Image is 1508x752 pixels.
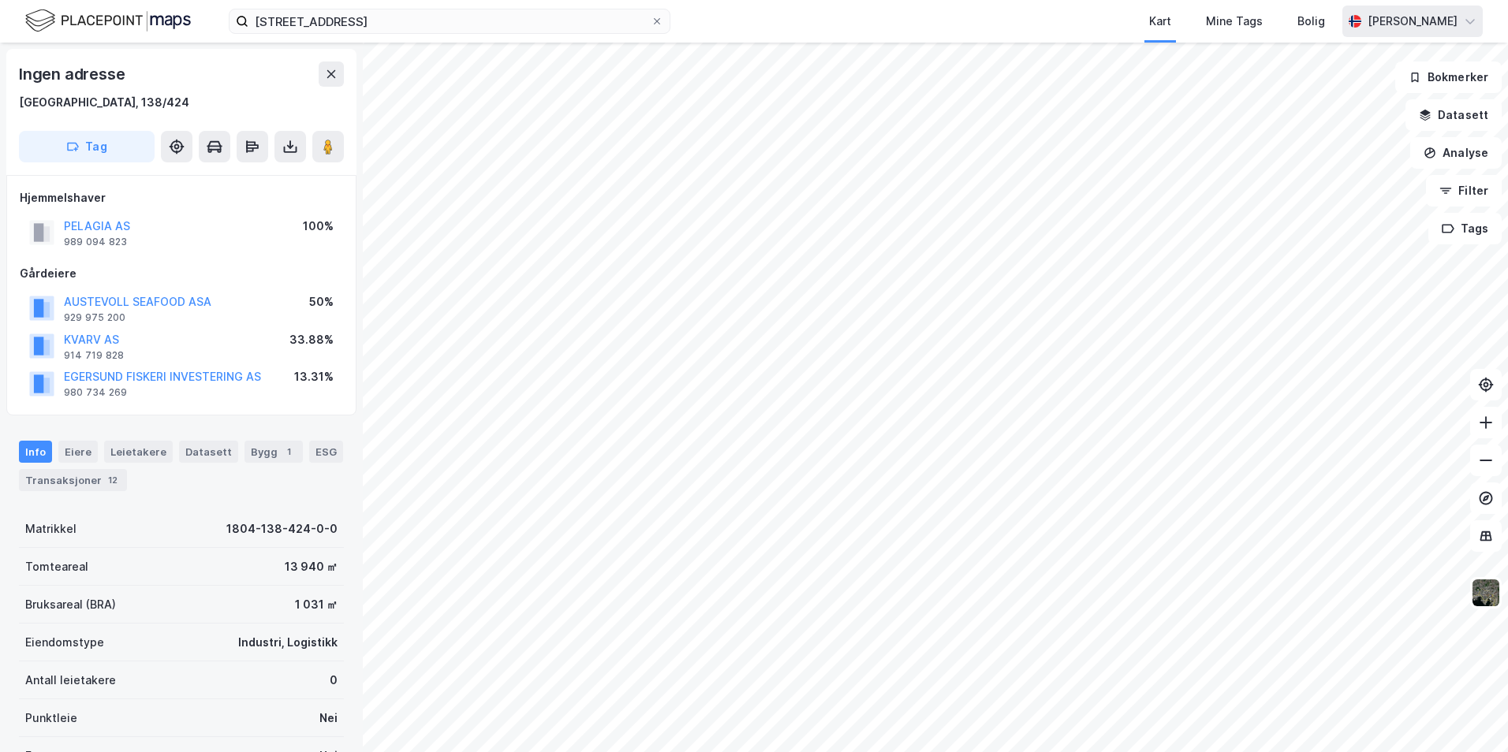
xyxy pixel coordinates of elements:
div: 1 031 ㎡ [295,595,338,614]
div: 12 [105,472,121,488]
div: 50% [309,292,334,311]
div: 980 734 269 [64,386,127,399]
iframe: Chat Widget [1429,676,1508,752]
div: [PERSON_NAME] [1368,12,1458,31]
button: Tag [19,131,155,162]
div: Kontrollprogram for chat [1429,676,1508,752]
img: logo.f888ab2527a4732fd821a326f86c7f29.svg [25,7,191,35]
div: Matrikkel [25,519,77,538]
div: Gårdeiere [20,264,343,283]
div: 0 [330,671,338,690]
button: Tags [1428,213,1502,244]
div: 1804-138-424-0-0 [226,519,338,538]
div: Ingen adresse [19,61,128,87]
img: 9k= [1471,578,1501,608]
div: 100% [303,217,334,236]
div: Info [19,441,52,463]
div: Eiendomstype [25,633,104,652]
div: Bruksareal (BRA) [25,595,116,614]
input: Søk på adresse, matrikkel, gårdeiere, leietakere eller personer [248,9,651,33]
div: 13 940 ㎡ [285,557,338,576]
div: 33.88% [289,330,334,349]
div: Leietakere [104,441,173,463]
div: 13.31% [294,367,334,386]
button: Filter [1426,175,1502,207]
div: Mine Tags [1206,12,1263,31]
div: [GEOGRAPHIC_DATA], 138/424 [19,93,189,112]
div: Hjemmelshaver [20,188,343,207]
div: Datasett [179,441,238,463]
div: ESG [309,441,343,463]
div: Bygg [244,441,303,463]
div: Nei [319,709,338,728]
button: Analyse [1410,137,1502,169]
div: Bolig [1297,12,1325,31]
div: 1 [281,444,297,460]
div: Eiere [58,441,98,463]
div: Industri, Logistikk [238,633,338,652]
div: 929 975 200 [64,311,125,324]
div: Transaksjoner [19,469,127,491]
button: Bokmerker [1395,61,1502,93]
div: Kart [1149,12,1171,31]
button: Datasett [1405,99,1502,131]
div: 989 094 823 [64,236,127,248]
div: Antall leietakere [25,671,116,690]
div: 914 719 828 [64,349,124,362]
div: Tomteareal [25,557,88,576]
div: Punktleie [25,709,77,728]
